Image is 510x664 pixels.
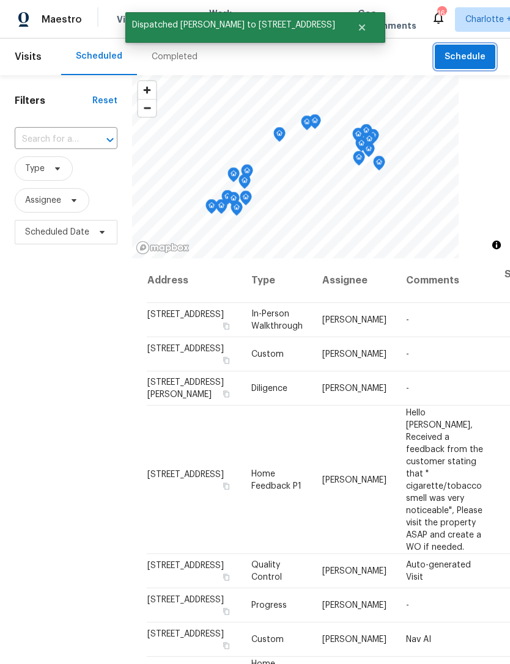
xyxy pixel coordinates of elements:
div: Map marker [227,192,240,211]
div: Map marker [241,164,253,183]
span: Nav AI [406,635,431,644]
span: [PERSON_NAME] [322,350,386,359]
span: Geo Assignments [358,7,416,32]
span: Schedule [445,49,486,65]
span: Visits [117,13,142,26]
span: Work Orders [209,7,240,32]
div: 164 [437,7,446,20]
button: Copy Address [221,606,232,617]
a: Mapbox homepage [136,241,190,255]
th: Address [147,258,242,303]
div: Map marker [273,127,286,146]
div: Map marker [353,151,365,170]
button: Toggle attribution [489,238,504,252]
span: [STREET_ADDRESS] [147,630,224,638]
span: Dispatched [PERSON_NAME] to [STREET_ADDRESS] [125,12,342,38]
span: [PERSON_NAME] [322,601,386,610]
button: Copy Address [221,389,232,399]
div: Map marker [360,124,372,143]
span: Maestro [42,13,82,26]
th: Comments [396,258,495,303]
span: Assignee [25,194,61,206]
span: In-Person Walkthrough [251,310,303,330]
h1: Filters [15,95,92,107]
div: Map marker [240,191,252,210]
button: Close [342,15,382,40]
span: [STREET_ADDRESS] [147,470,224,478]
button: Open [102,131,119,148]
div: Map marker [309,114,321,133]
span: [STREET_ADDRESS] [147,310,224,319]
span: Toggle attribution [493,238,500,252]
span: Progress [251,601,287,610]
input: Search for an address... [15,130,83,149]
th: Type [242,258,312,303]
span: Visits [15,43,42,70]
button: Copy Address [221,480,232,491]
span: [STREET_ADDRESS] [147,345,224,353]
span: Home Feedback P1 [251,469,301,490]
span: - [406,316,409,324]
div: Reset [92,95,117,107]
div: Completed [152,51,198,63]
span: [PERSON_NAME] [322,475,386,484]
span: [PERSON_NAME] [322,567,386,575]
span: Scheduled Date [25,226,89,238]
div: Map marker [227,167,240,186]
th: Assignee [312,258,396,303]
span: [PERSON_NAME] [322,384,386,393]
span: [PERSON_NAME] [322,316,386,324]
button: Copy Address [221,321,232,332]
div: Map marker [221,190,234,209]
div: Map marker [363,133,375,151]
canvas: Map [132,75,459,258]
span: Quality Control [251,561,282,582]
div: Map marker [238,174,251,193]
span: [STREET_ADDRESS] [147,561,224,570]
span: Diligence [251,384,287,393]
button: Copy Address [221,355,232,366]
div: Map marker [363,142,375,161]
div: Map marker [352,128,364,147]
span: [PERSON_NAME] [322,635,386,644]
span: [STREET_ADDRESS] [147,596,224,604]
button: Zoom out [138,99,156,117]
div: Map marker [367,129,379,148]
span: Type [25,162,45,175]
button: Schedule [435,45,495,70]
span: - [406,384,409,393]
div: Map marker [373,156,385,175]
span: Custom [251,350,284,359]
div: Map marker [205,199,218,218]
span: - [406,601,409,610]
button: Copy Address [221,572,232,583]
span: Auto-generated Visit [406,561,471,582]
button: Copy Address [221,640,232,651]
span: - [406,350,409,359]
div: Scheduled [76,50,122,62]
span: [STREET_ADDRESS][PERSON_NAME] [147,378,224,399]
span: Zoom out [138,100,156,117]
span: Custom [251,635,284,644]
span: Hello [PERSON_NAME], Received a feedback from the customer stating that " cigarette/tobacco smell... [406,408,483,551]
button: Zoom in [138,81,156,99]
div: Map marker [301,115,313,134]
